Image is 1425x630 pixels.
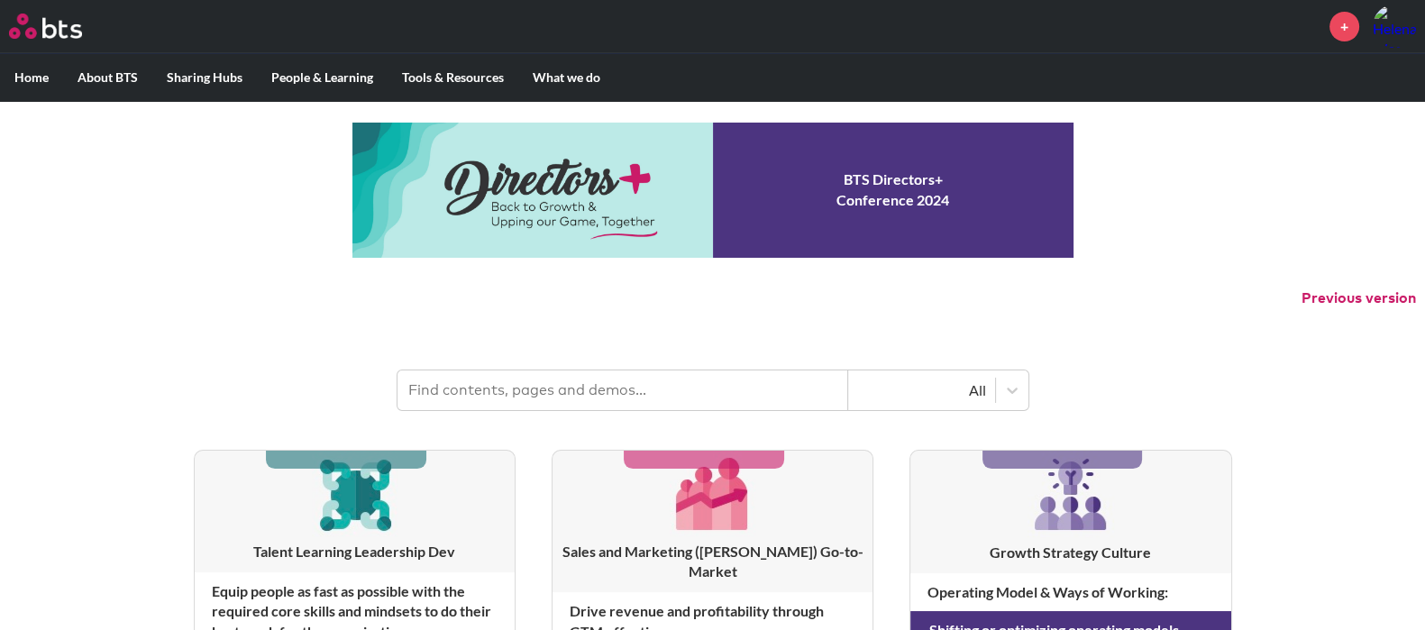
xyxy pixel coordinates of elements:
[1373,5,1416,48] img: Helena Woodcock
[910,573,1230,611] h4: Operating Model & Ways of Working :
[1028,451,1114,537] img: [object Object]
[1373,5,1416,48] a: Profile
[257,54,388,101] label: People & Learning
[910,543,1230,562] h3: Growth Strategy Culture
[152,54,257,101] label: Sharing Hubs
[352,123,1073,258] a: Conference 2024
[397,370,848,410] input: Find contents, pages and demos...
[195,542,515,562] h3: Talent Learning Leadership Dev
[63,54,152,101] label: About BTS
[670,451,755,536] img: [object Object]
[857,380,986,400] div: All
[388,54,518,101] label: Tools & Resources
[1329,12,1359,41] a: +
[9,14,82,39] img: BTS Logo
[518,54,615,101] label: What we do
[1302,288,1416,308] button: Previous version
[312,451,397,536] img: [object Object]
[553,542,872,582] h3: Sales and Marketing ([PERSON_NAME]) Go-to-Market
[9,14,115,39] a: Go home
